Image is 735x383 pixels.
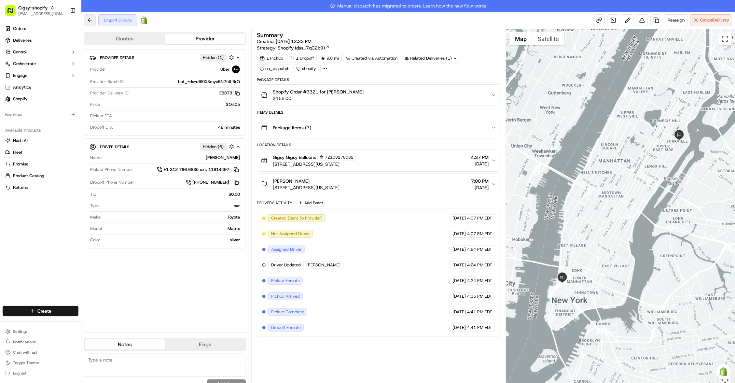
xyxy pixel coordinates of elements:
[7,84,44,90] div: Past conversations
[467,231,492,237] span: 4:07 PM EDT
[200,143,236,151] button: Hidden (6)
[3,159,78,169] button: Promise
[549,290,557,298] div: 2
[13,339,36,345] span: Notifications
[257,77,501,82] div: Package Details
[557,279,566,288] div: 6
[271,293,300,299] span: Pickup Arrived
[103,214,240,220] div: Toyota
[13,149,22,155] span: Fleet
[3,125,78,135] div: Available Products
[271,278,300,284] span: Pickup Enroute
[257,32,283,38] h3: Summary
[37,308,51,314] span: Create
[273,161,356,167] span: [STREET_ADDRESS][US_STATE]
[273,154,316,161] span: Gigsy Gigsy Balloons
[467,278,492,284] span: 4:24 PM EDT
[3,70,78,81] button: Engage
[62,128,104,134] span: API Documentation
[257,38,312,45] span: Created:
[90,226,102,232] span: Model
[3,47,78,57] button: Control
[203,55,224,61] span: Hidden ( 1 )
[402,54,460,63] div: Related Deliveries (1)
[690,14,732,26] button: CancelDelivery
[226,102,240,107] span: $16.05
[13,329,28,334] span: Settings
[100,55,134,60] span: Provider Details
[257,200,292,206] div: Delivery Activity
[452,247,466,252] span: [DATE]
[5,149,76,155] a: Fleet
[13,128,50,134] span: Knowledge Base
[7,128,12,134] div: 📗
[46,143,79,149] a: Powered byPylon
[139,15,149,25] a: Shopify
[219,90,240,96] button: EBB73
[90,191,96,197] span: Tip
[306,262,340,268] span: [PERSON_NAME]
[278,45,330,51] a: Shopify (dss_7qC2b9)
[52,125,107,137] a: 💻API Documentation
[157,166,240,173] a: +1 312 766 6835 ext. 11814497
[3,147,78,158] button: Fleet
[271,231,310,237] span: Not Assigned Driver
[101,83,118,91] button: See all
[163,167,229,173] span: +1 312 766 6835 ext. 11814497
[467,262,492,268] span: 4:24 PM EDT
[3,306,78,316] button: Create
[90,52,241,63] button: Provider DetailsHidden (1)
[271,247,302,252] span: Assigned Driver
[467,309,492,315] span: 4:41 PM EDT
[471,178,489,184] span: 7:00 PM
[90,167,133,173] span: Pickup Phone Number
[13,185,28,191] span: Returns
[3,358,78,367] button: Toggle Theme
[257,54,286,63] div: 1 Pickup
[3,337,78,347] button: Notifications
[452,262,466,268] span: [DATE]
[471,184,489,191] span: [DATE]
[200,53,236,62] button: Hidden (1)
[700,17,729,23] span: Cancel Delivery
[13,37,32,43] span: Deliveries
[103,237,240,243] div: silver
[273,178,310,184] span: [PERSON_NAME]
[29,62,107,68] div: Start new chat
[90,124,113,130] span: Dropoff ETA
[13,73,27,78] span: Engage
[220,66,229,72] span: Uber
[257,117,500,138] button: Package Items (7)
[273,184,340,191] span: [STREET_ADDRESS][US_STATE]
[104,155,240,161] div: [PERSON_NAME]
[257,174,500,195] button: [PERSON_NAME][STREET_ADDRESS][US_STATE]7:00 PM[DATE]
[178,79,240,85] span: bat_-ds-d9I0XSmycBN7f4L6rQ
[85,34,165,44] button: Quotes
[90,66,106,72] span: Provider
[273,89,364,95] span: Shopify Order #3321 for [PERSON_NAME]
[90,214,101,220] span: Make
[90,79,124,85] span: Provider Batch ID
[3,59,78,69] button: Orchestrate
[467,293,492,299] span: 4:35 PM EDT
[7,6,20,19] img: Nash
[13,26,26,32] span: Orders
[343,54,400,63] a: Created via Automation
[509,32,532,45] button: Show street map
[296,199,325,207] button: Add Event
[18,5,48,11] button: Gigsy-shopify
[452,231,466,237] span: [DATE]
[17,42,117,49] input: Got a question? Start typing here...
[3,35,78,46] a: Deliveries
[273,124,311,131] span: Package Items ( 7 )
[532,32,564,45] button: Show satellite imagery
[3,135,78,146] button: Nash AI
[7,94,17,105] img: Sarah Lucier
[3,171,78,181] button: Product Catalog
[116,124,240,130] div: 42 minutes
[65,144,79,149] span: Pylon
[13,350,37,355] span: Chat with us!
[90,155,102,161] span: Name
